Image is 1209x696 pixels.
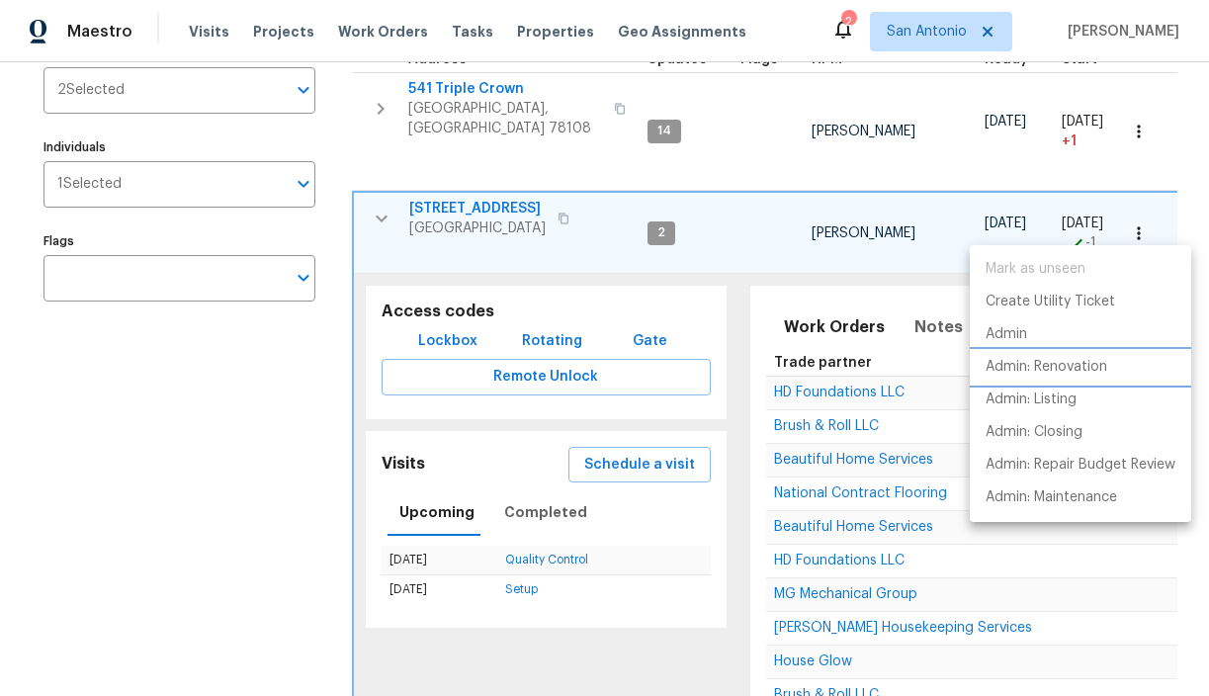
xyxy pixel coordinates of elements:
[986,324,1027,345] p: Admin
[986,487,1117,508] p: Admin: Maintenance
[986,357,1107,378] p: Admin: Renovation
[986,292,1115,312] p: Create Utility Ticket
[986,422,1082,443] p: Admin: Closing
[986,455,1175,476] p: Admin: Repair Budget Review
[986,390,1077,410] p: Admin: Listing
